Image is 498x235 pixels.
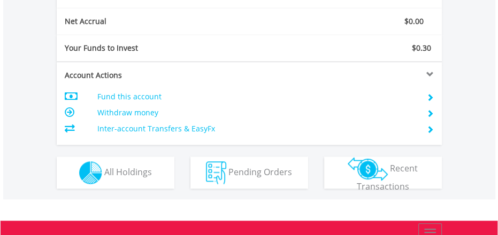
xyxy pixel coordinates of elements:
[324,156,442,189] button: Recent Transactions
[57,16,281,27] div: Net Accrual
[79,161,102,184] img: holdings-wht.png
[206,161,226,184] img: pending_instructions-wht.png
[57,70,249,81] div: Account Actions
[57,43,249,53] div: Your Funds to Invest
[104,166,152,177] span: All Holdings
[348,157,388,181] img: transactions-zar-wht.png
[228,166,292,177] span: Pending Orders
[190,156,308,189] button: Pending Orders
[97,121,413,137] td: Inter-account Transfers & EasyFx
[57,156,174,189] button: All Holdings
[412,43,431,53] span: $0.30
[404,16,424,26] span: $0.00
[97,105,413,121] td: Withdraw money
[97,89,413,105] td: Fund this account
